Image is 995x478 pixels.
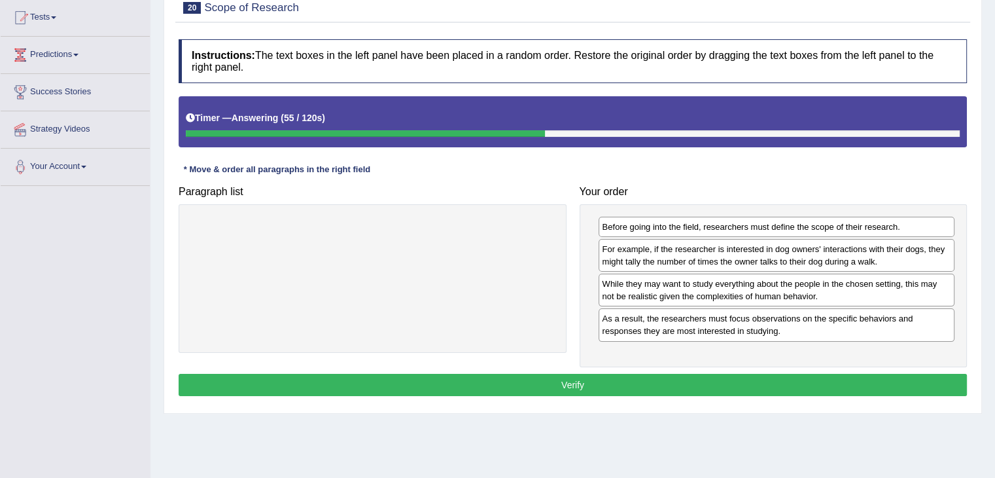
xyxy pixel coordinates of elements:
b: ( [281,113,284,123]
a: Strategy Videos [1,111,150,144]
h5: Timer — [186,113,325,123]
div: For example, if the researcher is interested in dog owners' interactions with their dogs, they mi... [599,239,955,272]
b: Instructions: [192,50,255,61]
button: Verify [179,374,967,396]
a: Predictions [1,37,150,69]
span: 20 [183,2,201,14]
a: Your Account [1,149,150,181]
div: Before going into the field, researchers must define the scope of their research. [599,217,955,237]
div: While they may want to study everything about the people in the chosen setting, this may not be r... [599,274,955,306]
b: ) [322,113,325,123]
small: Scope of Research [204,1,299,14]
div: * Move & order all paragraphs in the right field [179,164,375,176]
h4: Your order [580,186,968,198]
b: 55 / 120s [284,113,322,123]
h4: Paragraph list [179,186,567,198]
div: As a result, the researchers must focus observations on the specific behaviors and responses they... [599,308,955,341]
b: Answering [232,113,279,123]
h4: The text boxes in the left panel have been placed in a random order. Restore the original order b... [179,39,967,83]
a: Success Stories [1,74,150,107]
